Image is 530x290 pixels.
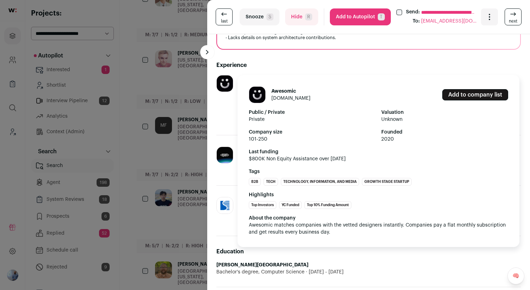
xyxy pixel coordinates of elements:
[271,88,310,95] h1: Awesomic
[216,247,521,256] h2: Education
[249,168,508,175] strong: Tags
[249,191,508,198] strong: Highlights
[249,87,265,103] img: e44e7a6b84ba3300d17fea04e1d6a1a466fe2b661d53777a40ab0e7d29f9e23f.jpg
[281,178,359,186] li: Technology, Information, and Media
[509,18,517,24] span: next
[305,13,312,20] span: R
[304,201,351,209] li: Top 10% Funding Amount
[279,201,302,209] li: YC Funded
[216,8,233,25] a: last
[481,8,498,25] button: Open dropdown
[249,215,508,222] div: About the company
[381,136,508,143] span: 2020
[249,148,508,155] strong: Last funding
[249,129,376,136] strong: Company size
[271,96,310,101] a: [DOMAIN_NAME]
[505,8,522,25] a: next
[507,267,524,284] a: 🧠
[249,178,261,186] li: B2B
[216,61,521,69] h2: Experience
[381,116,508,123] span: Unknown
[217,75,233,92] img: e44e7a6b84ba3300d17fea04e1d6a1a466fe2b661d53777a40ab0e7d29f9e23f.jpg
[240,8,279,25] button: SnoozeS
[285,8,318,25] button: HideR
[406,8,420,16] label: Send:
[330,8,391,25] button: Add to AutopilotT
[413,18,420,25] div: To:
[266,13,273,20] span: S
[378,13,385,20] span: T
[381,109,508,116] strong: Valuation
[217,147,233,163] img: 3d6f845862ac904a07011a147503c724edca20cf52d9df8df03dc9299e38d3bd.jpg
[249,223,507,235] span: Awesomic matches companies with the vetted designers instantly. Companies pay a flat monthly subs...
[304,269,344,276] span: [DATE] - [DATE]
[249,136,376,143] span: 101-250
[264,178,278,186] li: Tech
[249,109,376,116] strong: Public / Private
[249,201,276,209] li: Top Investors
[221,18,228,24] span: last
[249,155,508,162] span: $800K Non Equity Assistance over [DATE]
[216,269,521,276] div: Bachelor's degree, Computer Science
[362,178,412,186] li: Growth Stage Startup
[217,197,233,214] img: 93f1f03604484d5d6106ac361d4a2f6b9a1956c56ea54a492d51f3904bbe77cc.png
[442,89,508,100] a: Add to company list
[249,116,376,123] span: Private
[381,129,508,136] strong: Founded
[421,18,477,25] span: [EMAIL_ADDRESS][DOMAIN_NAME]
[216,263,308,267] strong: [PERSON_NAME][GEOGRAPHIC_DATA]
